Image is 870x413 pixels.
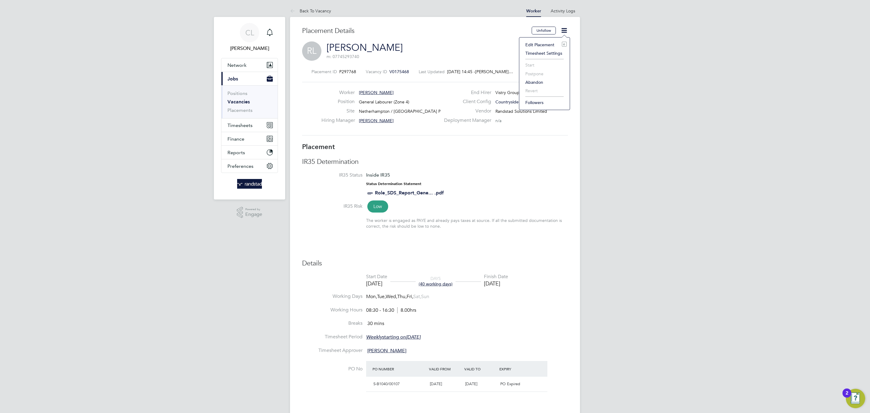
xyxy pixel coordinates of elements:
[221,23,278,52] a: CL[PERSON_NAME]
[302,320,362,327] label: Breaks
[339,69,356,74] span: P297768
[377,294,386,300] span: Tue,
[237,207,263,218] a: Powered byEngage
[366,294,377,300] span: Mon,
[522,41,567,49] li: Edit Placement
[302,293,362,300] label: Working Days
[421,294,429,300] span: Sun
[245,207,262,212] span: Powered by
[311,69,337,74] label: Placement ID
[419,281,453,287] span: (40 working days)
[327,42,403,54] a: [PERSON_NAME]
[227,99,250,105] a: Vacancies
[321,117,355,124] label: Hiring Manager
[407,294,413,300] span: Fri,
[367,348,406,354] span: [PERSON_NAME]
[227,163,253,169] span: Preferences
[375,190,444,196] a: Role_SDS_Report_Gene... .pdf
[221,45,278,52] span: Charlotte Lockeridge
[359,109,443,114] span: Netherhampton / [GEOGRAPHIC_DATA] P1
[227,62,246,68] span: Network
[447,69,475,74] span: [DATE] 14:45 -
[366,172,390,178] span: Inside IR35
[366,334,420,340] span: starting on
[389,69,409,74] span: V0175468
[227,122,253,128] span: Timesheets
[532,27,556,34] button: Unfollow
[221,85,278,118] div: Jobs
[406,334,420,340] em: [DATE]
[440,117,491,124] label: Deployment Manager
[302,41,321,61] span: RL
[495,99,554,105] span: Countryside Properties UK Ltd
[397,307,416,313] span: 8.00hrs
[245,29,254,37] span: CL
[302,347,362,354] label: Timesheet Approver
[463,363,498,374] div: Valid To
[846,393,848,401] div: 2
[440,89,491,96] label: End Hirer
[440,108,491,114] label: Vendor
[495,90,526,95] span: Vistry Group Plc
[237,179,262,189] img: randstad-logo-retina.png
[227,136,244,142] span: Finance
[321,99,355,105] label: Position
[302,172,362,178] label: IR35 Status
[359,118,394,123] span: [PERSON_NAME]
[221,119,278,132] button: Timesheets
[327,54,359,59] span: m: 07745293740
[846,389,865,408] button: Open Resource Center, 2 new notifications
[397,294,407,300] span: Thu,
[371,363,427,374] div: PO Number
[367,200,388,213] span: Low
[526,8,541,14] a: Worker
[465,381,477,386] span: [DATE]
[366,334,382,340] em: Weekly
[359,99,409,105] span: General Labourer (Zone 4)
[413,294,421,300] span: Sat,
[366,182,421,186] strong: Status Determination Statement
[386,294,397,300] span: Wed,
[522,98,567,107] li: Followers
[302,158,568,166] h3: IR35 Determination
[500,381,520,386] span: PO Expired
[221,72,278,85] button: Jobs
[522,78,567,86] li: Abandon
[562,42,567,47] i: e
[321,89,355,96] label: Worker
[495,118,501,123] span: n/a
[366,218,568,229] div: The worker is engaged as PAYE and already pays taxes at source. If all the submitted documentatio...
[290,8,331,14] a: Back To Vacancy
[227,90,247,96] a: Positions
[430,381,442,386] span: [DATE]
[551,8,575,14] a: Activity Logs
[484,280,508,287] div: [DATE]
[302,366,362,372] label: PO No
[359,90,394,95] span: [PERSON_NAME]
[221,58,278,72] button: Network
[302,143,335,151] b: Placement
[522,49,567,57] li: Timesheet Settings
[522,86,567,95] li: Revert
[227,76,238,82] span: Jobs
[302,307,362,313] label: Working Hours
[366,307,416,314] div: 08:30 - 16:30
[366,69,387,74] label: Vacancy ID
[475,69,513,74] span: [PERSON_NAME]…
[302,27,527,35] h3: Placement Details
[366,280,387,287] div: [DATE]
[522,70,567,78] li: Postpone
[302,203,362,210] label: IR35 Risk
[227,150,245,155] span: Reports
[495,109,547,114] span: Randstad Solutions Limited
[366,274,387,280] div: Start Date
[221,179,278,189] a: Go to home page
[221,159,278,173] button: Preferences
[227,107,253,113] a: Placements
[440,99,491,105] label: Client Config
[221,132,278,145] button: Finance
[302,334,362,340] label: Timesheet Period
[498,363,533,374] div: Expiry
[416,276,456,287] div: DAYS
[522,61,567,69] li: Start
